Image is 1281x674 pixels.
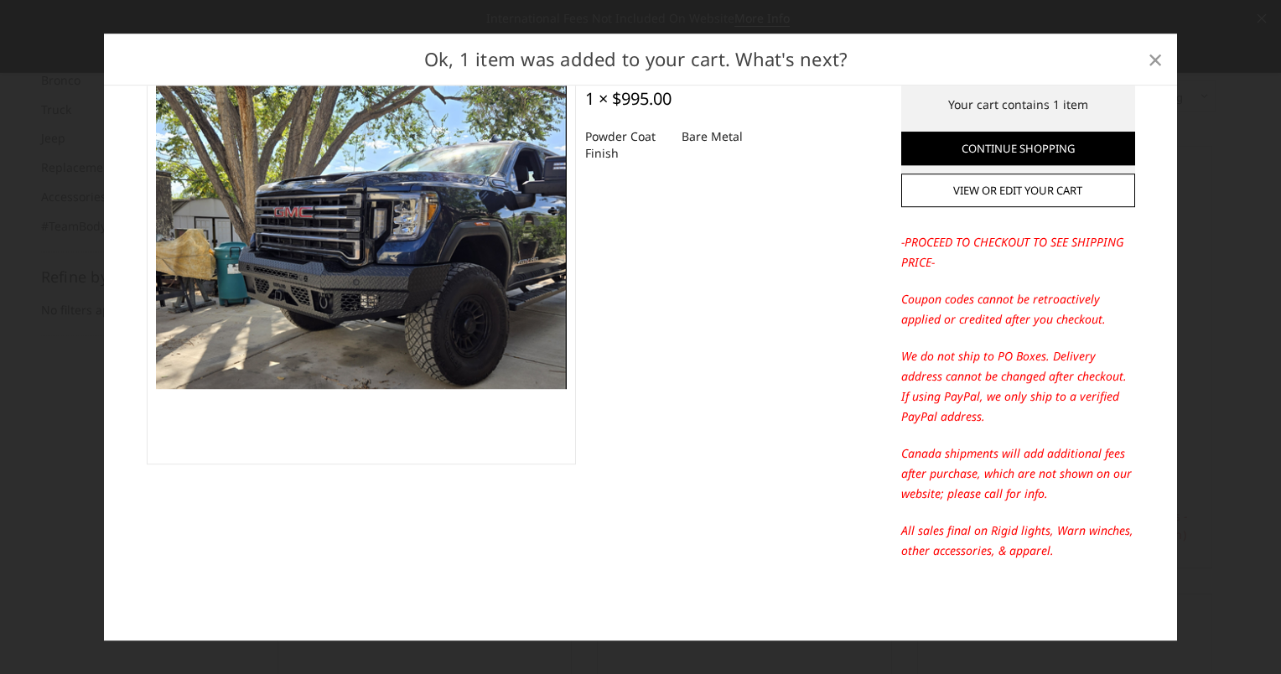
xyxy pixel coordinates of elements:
p: -PROCEED TO CHECKOUT TO SEE SHIPPING PRICE- [901,233,1135,273]
h2: Ok, 1 item was added to your cart. What's next? [131,45,1142,73]
a: Continue Shopping [901,132,1135,165]
dt: Powder Coat Finish [585,122,669,168]
span: × [1148,41,1163,77]
p: Coupon codes cannot be retroactively applied or credited after you checkout. [901,290,1135,330]
p: Your cart contains 1 item [901,95,1135,115]
p: We do not ship to PO Boxes. Delivery address cannot be changed after checkout. If using PayPal, w... [901,347,1135,428]
a: Close [1142,46,1169,73]
p: All sales final on Rigid lights, Warn winches, other accessories, & apparel. [901,521,1135,562]
div: 1 × $995.00 [585,89,672,109]
img: 2020-2023 GMC Sierra 2500-3500 - FT Series - Base Front Bumper [156,37,567,389]
dd: Bare Metal [682,122,743,152]
p: Canada shipments will add additional fees after purchase, which are not shown on our website; ple... [901,444,1135,505]
a: View or edit your cart [901,174,1135,208]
